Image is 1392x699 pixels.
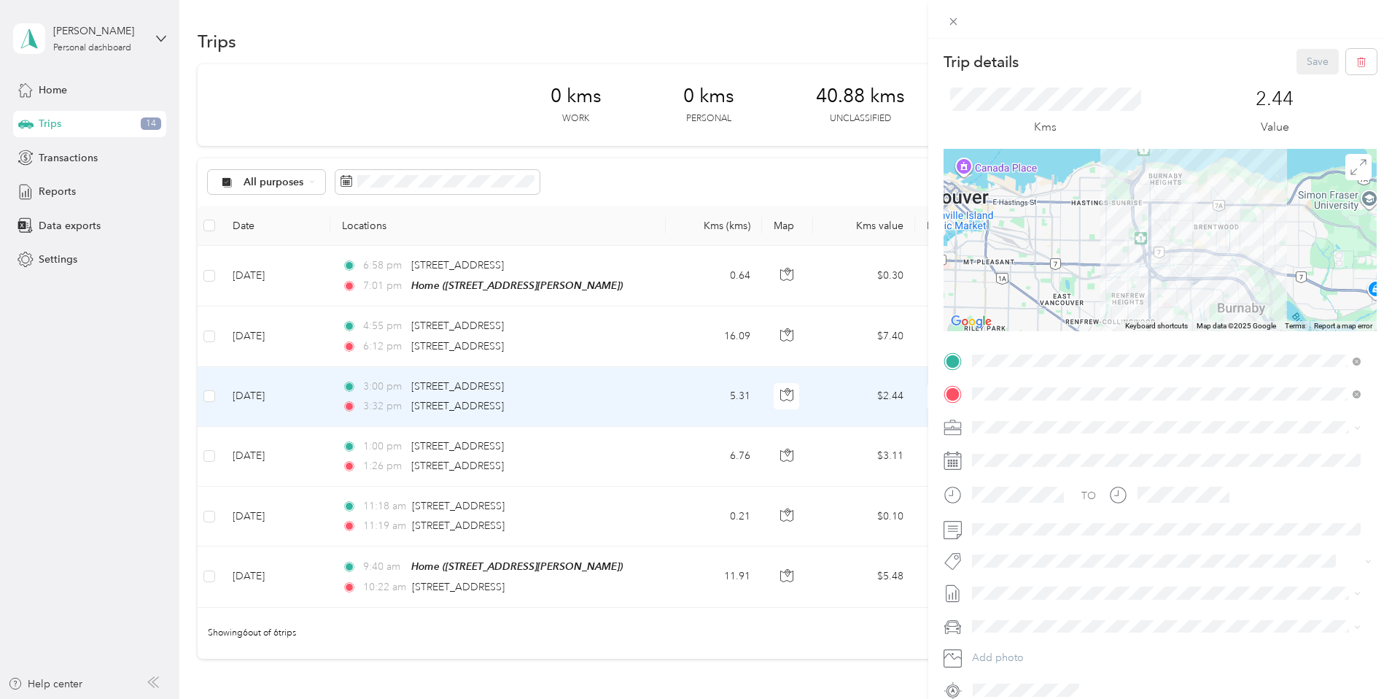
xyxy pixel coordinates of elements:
[947,312,995,331] img: Google
[1081,488,1096,503] div: TO
[1125,321,1188,331] button: Keyboard shortcuts
[1314,322,1372,330] a: Report a map error
[967,648,1377,668] button: Add photo
[1256,88,1294,111] p: 2.44
[1285,322,1305,330] a: Terms (opens in new tab)
[1034,118,1057,136] p: Kms
[1261,118,1289,136] p: Value
[1310,617,1392,699] iframe: Everlance-gr Chat Button Frame
[944,52,1019,72] p: Trip details
[947,312,995,331] a: Open this area in Google Maps (opens a new window)
[1197,322,1276,330] span: Map data ©2025 Google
